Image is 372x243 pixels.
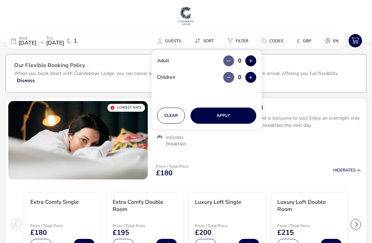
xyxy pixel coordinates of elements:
p: When you book direct with Clandeboye Lodge, you can cancel or change your booking for free up to ... [14,70,338,77]
p: Thu [46,36,64,40]
div: Wed[DATE]Thu[DATE]1 [6,33,109,49]
div: Lowest Rate [107,104,145,112]
div: Best Available B&B Rate GuaranteedThis offer is not available on any other website and is exclusi... [151,98,366,153]
button: Clear [157,108,185,124]
button: Guests [152,36,186,46]
h3: Extra Comfy Double Room [113,199,177,213]
span: 1 [74,38,77,44]
naf-pibe-menu-bar-item: £GBP [291,36,320,46]
span: GBP [303,38,311,44]
h3: Luxury Loft Double Room [277,199,342,213]
img: Main Website [177,5,195,26]
span: Codes [269,38,283,44]
naf-pibe-menu-bar-item: Sort [189,36,222,46]
button: Dismiss [17,77,35,84]
span: £195 [113,229,129,236]
button: Sort [189,36,219,46]
button: en [320,36,344,46]
span: Sort [203,38,214,44]
label: Children [157,75,181,80]
span: Includes Breakfast [166,134,202,147]
span: £200 [195,229,211,236]
naf-pibe-menu-bar-item: Filter [222,36,257,46]
span: £215 [277,229,294,236]
span: Filter [236,38,248,44]
button: Apply [190,108,256,124]
h3: Our Flexible Booking Policy [14,63,358,70]
h3: Luxury Loft Single [195,199,241,206]
naf-pibe-menu-bar-item: Codes [257,36,291,46]
span: Guests [165,38,181,44]
p: From / Total Price [30,224,79,228]
naf-pibe-menu-bar-item: Guests [152,36,189,46]
span: £180 [30,229,47,236]
button: HideRates [333,168,361,173]
naf-pibe-menu-bar-item: en [320,36,347,46]
span: £180 [156,170,173,177]
i: £ [297,37,300,44]
h3: Extra Comfy Single [30,199,79,206]
span: Hide [333,167,343,173]
button: Filter [222,36,254,46]
button: £GBP [291,36,317,46]
span: [DATE] [46,39,64,47]
p: From / Total Price [195,224,244,228]
p: From / Total Price [277,224,326,228]
span: en [333,38,339,44]
span: [DATE] [19,39,37,47]
swiper-slide: 1 / 1 [8,101,148,179]
p: Wed [19,36,37,40]
label: Adult [157,58,175,63]
p: From / Total Price [156,164,188,168]
button: Codes [257,36,289,46]
p: From / Total Price [113,224,162,228]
